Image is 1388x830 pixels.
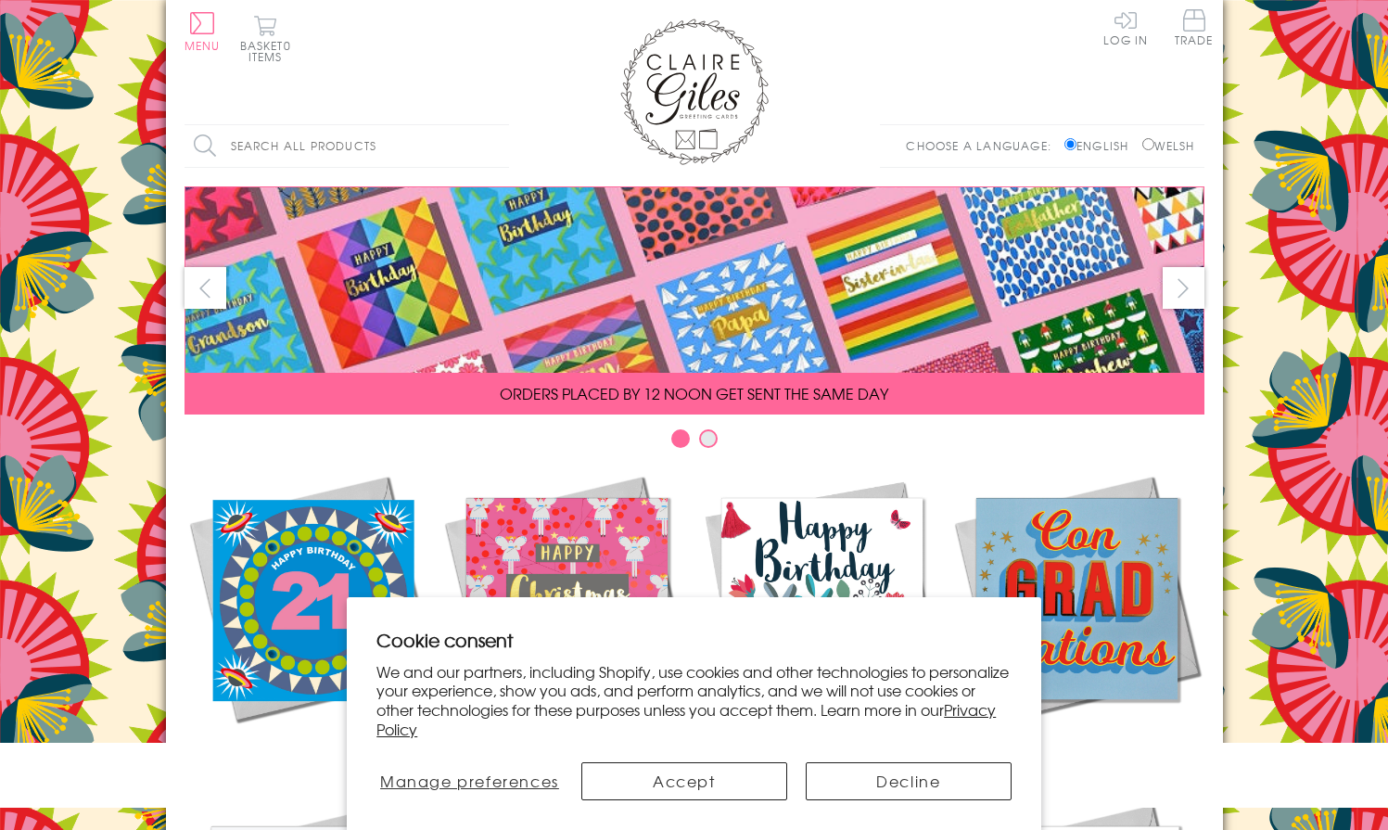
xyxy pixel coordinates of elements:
[185,12,221,51] button: Menu
[490,125,509,167] input: Search
[500,382,888,404] span: ORDERS PLACED BY 12 NOON GET SENT THE SAME DAY
[806,762,1012,800] button: Decline
[694,471,949,762] a: Birthdays
[1163,267,1204,309] button: next
[581,762,787,800] button: Accept
[240,15,291,62] button: Basket0 items
[185,37,221,54] span: Menu
[376,627,1012,653] h2: Cookie consent
[1142,137,1195,154] label: Welsh
[1103,9,1148,45] a: Log In
[906,137,1061,154] p: Choose a language:
[949,471,1204,762] a: Academic
[620,19,769,165] img: Claire Giles Greetings Cards
[1175,9,1214,49] a: Trade
[1175,9,1214,45] span: Trade
[185,267,226,309] button: prev
[1064,137,1138,154] label: English
[250,740,372,762] span: New Releases
[376,762,562,800] button: Manage preferences
[376,698,996,740] a: Privacy Policy
[1029,740,1125,762] span: Academic
[439,471,694,762] a: Christmas
[1064,138,1076,150] input: English
[380,770,559,792] span: Manage preferences
[185,428,1204,457] div: Carousel Pagination
[248,37,291,65] span: 0 items
[376,662,1012,739] p: We and our partners, including Shopify, use cookies and other technologies to personalize your ex...
[185,125,509,167] input: Search all products
[185,471,439,762] a: New Releases
[699,429,718,448] button: Carousel Page 2
[671,429,690,448] button: Carousel Page 1 (Current Slide)
[1142,138,1154,150] input: Welsh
